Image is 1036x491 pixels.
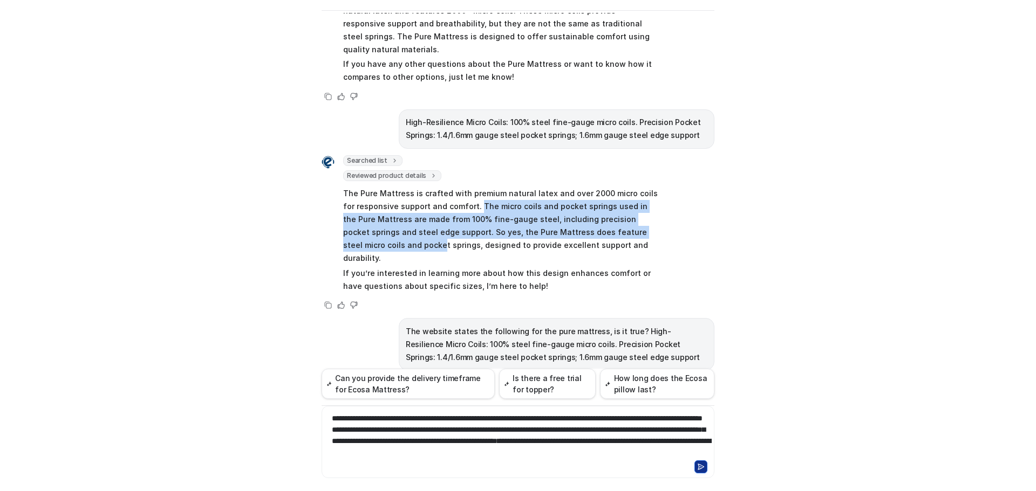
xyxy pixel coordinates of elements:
button: Can you provide the delivery timeframe for Ecosa Mattress? [322,369,495,399]
p: If you have any other questions about the Pure Mattress or want to know how it compares to other ... [343,58,659,84]
p: The website states the following for the pure mattress, is it true? High-Resilience Micro Coils: ... [406,325,707,364]
button: How long does the Ecosa pillow last? [600,369,714,399]
p: The Pure Mattress is crafted with premium natural latex and over 2000 micro coils for responsive ... [343,187,659,265]
img: Widget [322,156,335,169]
p: High-Resilience Micro Coils: 100% steel fine-gauge micro coils. Precision Pocket Springs: 1.4/1.6... [406,116,707,142]
p: If you’re interested in learning more about how this design enhances comfort or have questions ab... [343,267,659,293]
span: Reviewed product details [343,170,441,181]
button: Is there a free trial for topper? [499,369,596,399]
span: Searched list [343,155,403,166]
